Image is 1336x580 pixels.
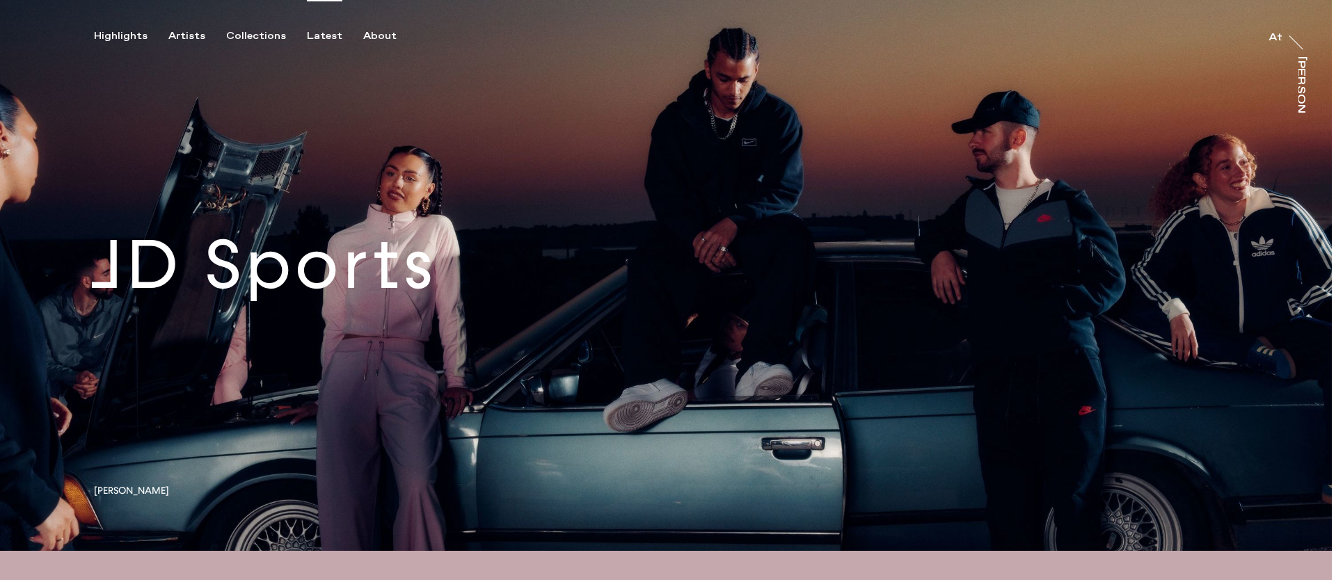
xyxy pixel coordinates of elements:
[226,30,307,42] button: Collections
[363,30,397,42] div: About
[226,30,286,42] div: Collections
[307,30,342,42] div: Latest
[168,30,226,42] button: Artists
[363,30,417,42] button: About
[94,30,148,42] div: Highlights
[168,30,205,42] div: Artists
[307,30,363,42] button: Latest
[1295,56,1306,163] div: [PERSON_NAME]
[94,30,168,42] button: Highlights
[1298,56,1312,113] a: [PERSON_NAME]
[1269,26,1282,40] a: At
